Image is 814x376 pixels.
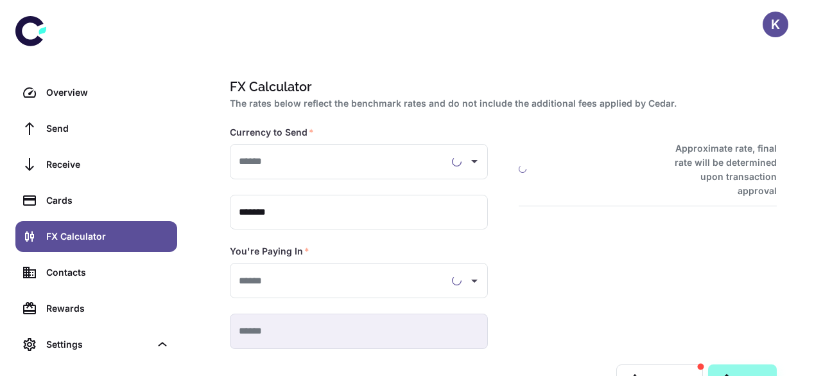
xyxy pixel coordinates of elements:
[15,77,177,108] a: Overview
[15,293,177,324] a: Rewards
[46,265,169,280] div: Contacts
[46,85,169,100] div: Overview
[465,272,483,290] button: Open
[15,113,177,144] a: Send
[15,257,177,288] a: Contacts
[46,121,169,136] div: Send
[465,152,483,170] button: Open
[46,157,169,172] div: Receive
[15,185,177,216] a: Cards
[763,12,788,37] button: K
[15,329,177,360] div: Settings
[15,221,177,252] a: FX Calculator
[230,245,309,258] label: You're Paying In
[15,149,177,180] a: Receive
[230,77,772,96] h1: FX Calculator
[46,193,169,208] div: Cards
[230,126,314,139] label: Currency to Send
[46,229,169,244] div: FX Calculator
[46,301,169,316] div: Rewards
[46,337,150,352] div: Settings
[661,141,777,198] h6: Approximate rate, final rate will be determined upon transaction approval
